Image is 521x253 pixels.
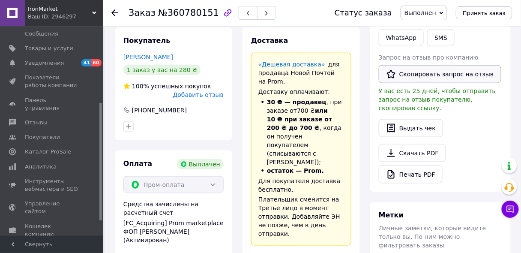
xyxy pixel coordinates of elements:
[28,13,103,21] div: Ваш ID: 2946297
[379,87,496,111] span: У вас есть 25 дней, чтобы отправить запрос на отзыв покупателю, скопировав ссылку.
[258,177,344,194] div: Для покупателя доставка бесплатно.
[123,65,201,75] div: 1 заказ у вас на 280 ₴
[427,29,455,46] button: SMS
[81,59,91,66] span: 41
[25,223,79,238] span: Кошелек компании
[258,61,325,68] a: «Дешевая доставка»
[379,54,479,61] span: Запрос на отзыв про компанию
[404,9,436,16] span: Выполнен
[267,99,326,105] span: 30 ₴ — продавец
[132,83,149,90] span: 100%
[25,148,71,156] span: Каталог ProSale
[258,87,344,96] div: Доставку оплачивают:
[25,45,73,52] span: Товары и услуги
[25,200,79,215] span: Управление сайтом
[25,133,60,141] span: Покупатели
[258,60,344,86] div: для продавца Новой Почтой на Prom.
[123,54,173,60] a: [PERSON_NAME]
[25,30,58,38] span: Сообщения
[267,107,332,131] span: или 10 ₴ при заказе от 200 ₴ до 700 ₴
[25,119,48,126] span: Отзывы
[456,6,512,19] button: Принять заказ
[267,167,324,174] span: остаток — Prom.
[158,8,219,18] span: №360780151
[123,219,224,245] div: [FC_Acquiring] Prom marketplace ФОП [PERSON_NAME] (Активирован)
[25,74,79,89] span: Показатели работы компании
[129,8,156,18] span: Заказ
[379,119,443,137] button: Выдать чек
[379,166,443,184] a: Печать PDF
[502,201,519,218] button: Чат с покупателем
[123,160,152,168] span: Оплата
[379,225,486,249] span: Личные заметки, которые видите только вы. По ним можно фильтровать заказы
[25,59,64,67] span: Уведомления
[28,5,92,13] span: IronMarket
[379,29,424,46] a: WhatsApp
[258,98,344,166] li: , при заказе от 700 ₴ , когда он получен покупателем (списываются с [PERSON_NAME]);
[123,36,170,45] span: Покупатель
[463,10,506,16] span: Принять заказ
[173,91,224,98] span: Добавить отзыв
[123,200,224,245] div: Средства зачислены на расчетный счет
[335,9,392,17] div: Статус заказа
[379,211,404,220] span: Метки
[25,178,79,193] span: Инструменты вебмастера и SEO
[379,144,446,162] a: Скачать PDF
[177,159,224,169] div: Выплачен
[379,65,501,83] button: Скопировать запрос на отзыв
[25,163,57,171] span: Аналитика
[123,82,211,90] div: успешных покупок
[25,96,79,112] span: Панель управления
[251,36,288,45] span: Доставка
[131,106,188,114] div: [PHONE_NUMBER]
[111,9,118,17] div: Вернуться назад
[91,59,101,66] span: 60
[258,196,344,238] div: Плательщик сменится на Третье лицо в момент отправки. Добавляйте ЭН не позже, чем в день отправки.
